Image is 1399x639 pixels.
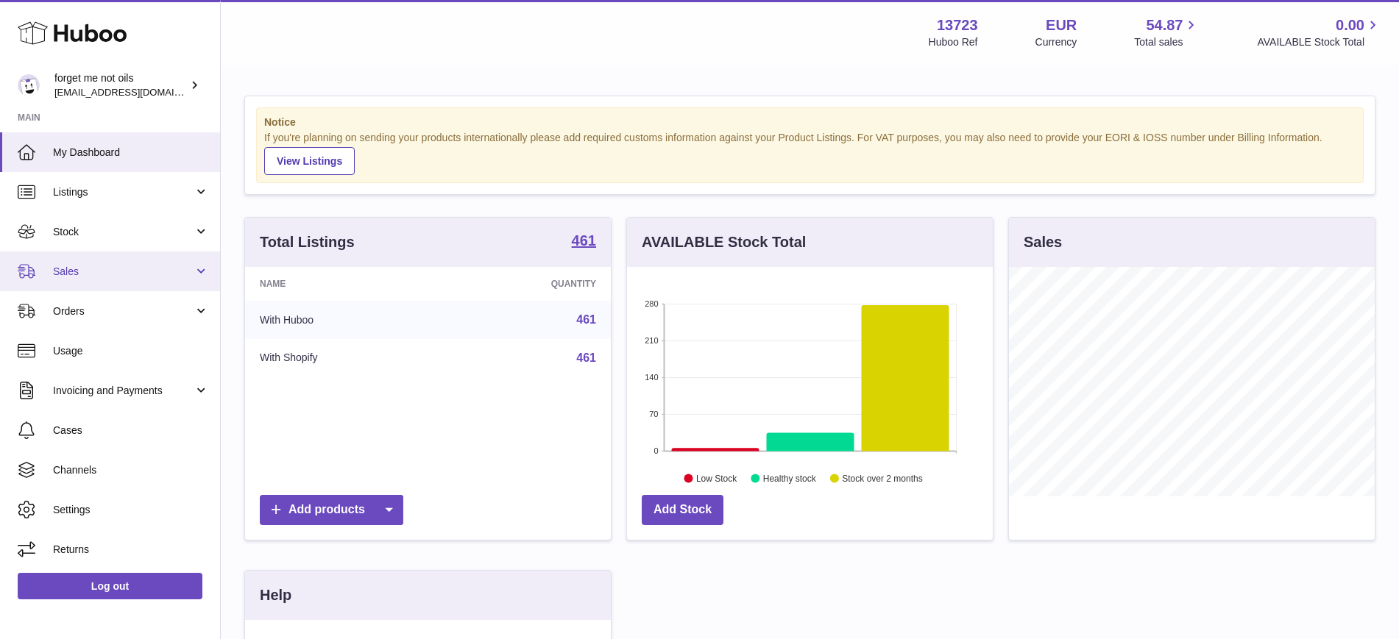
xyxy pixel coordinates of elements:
[645,299,658,308] text: 280
[442,267,611,301] th: Quantity
[1257,35,1381,49] span: AVAILABLE Stock Total
[649,410,658,418] text: 70
[53,265,194,279] span: Sales
[18,74,40,96] img: forgetmenothf@gmail.com
[53,424,209,438] span: Cases
[245,267,442,301] th: Name
[645,336,658,345] text: 210
[53,344,209,358] span: Usage
[53,384,194,398] span: Invoicing and Payments
[260,495,403,525] a: Add products
[18,573,202,599] a: Log out
[696,473,737,483] text: Low Stock
[1336,15,1364,35] span: 0.00
[264,131,1356,175] div: If you're planning on sending your products internationally please add required customs informati...
[645,373,658,382] text: 140
[1134,35,1200,49] span: Total sales
[576,313,596,326] a: 461
[1024,232,1062,252] h3: Sales
[1134,15,1200,49] a: 54.87 Total sales
[842,473,922,483] text: Stock over 2 months
[53,185,194,199] span: Listings
[1035,35,1077,49] div: Currency
[642,232,806,252] h3: AVAILABLE Stock Total
[576,351,596,364] a: 461
[53,503,209,517] span: Settings
[929,35,978,49] div: Huboo Ref
[53,304,194,318] span: Orders
[260,585,291,605] h3: Help
[53,146,209,160] span: My Dashboard
[1257,15,1381,49] a: 0.00 AVAILABLE Stock Total
[54,71,187,99] div: forget me not oils
[654,446,658,455] text: 0
[1146,15,1183,35] span: 54.87
[53,463,209,477] span: Channels
[54,86,216,98] span: [EMAIL_ADDRESS][DOMAIN_NAME]
[245,339,442,377] td: With Shopify
[264,147,355,175] a: View Listings
[53,543,209,557] span: Returns
[763,473,817,483] text: Healthy stock
[260,232,355,252] h3: Total Listings
[572,233,596,251] a: 461
[245,301,442,339] td: With Huboo
[1046,15,1077,35] strong: EUR
[53,225,194,239] span: Stock
[264,115,1356,129] strong: Notice
[642,495,723,525] a: Add Stock
[572,233,596,248] strong: 461
[937,15,978,35] strong: 13723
